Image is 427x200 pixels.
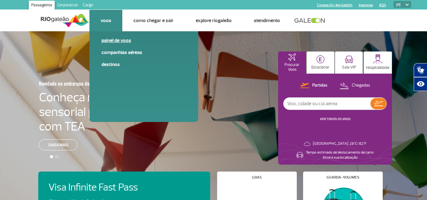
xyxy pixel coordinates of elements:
[414,63,427,91] div: Plugin de acessibilidade da Hand Talk.
[254,17,280,24] a: Atendimento
[101,49,186,56] a: Companhias Aéreas
[320,117,351,121] a: VER TODOS OS VOOS
[284,98,370,110] input: Voo, cidade ou cia aérea
[335,52,363,74] button: Sala VIP
[414,77,427,91] button: Abrir recursos assistivos.
[298,82,329,90] button: Partidas
[133,17,174,24] a: Como chegar e sair
[39,77,144,90] h3: Novidade no embarque doméstico
[306,150,374,160] p: Tempo estimado de deslocamento de carro: Ative a sua localização
[80,1,95,11] a: Cargo
[326,176,359,179] h4: Guarda-volumes
[311,65,330,70] p: Estacionar
[338,82,372,90] button: Chegadas
[373,54,383,64] img: hospitality.svg
[366,65,389,70] p: Hospitalidade
[29,1,55,11] a: Passageiros
[414,63,427,77] button: Abrir tradutor de língua de sinais.
[359,3,373,7] a: Imprensa
[101,61,186,68] a: Destinos
[307,52,334,74] button: Estacionar
[363,52,392,74] button: Hospitalidade
[379,3,386,7] a: RQS
[352,82,370,88] p: Chegadas
[101,37,186,44] a: Painel de voos
[342,65,356,70] p: Sala VIP
[196,17,232,24] a: Explore RIOgaleão
[281,63,303,72] p: Procurar Voos
[55,1,80,11] a: Corporativo
[317,3,352,7] a: Compra On-line GaleOn
[48,182,149,193] h4: Visa Infinite Fast Pass
[288,53,296,61] img: airplaneHomeActive.svg
[316,55,325,64] img: carParkingHome.svg
[101,17,111,24] a: Voos
[252,176,262,179] h4: Lojas
[39,90,175,134] h4: Conheça nossa sala sensorial para passageiros com TEA
[278,52,306,74] button: Procurar Voos
[345,56,353,64] img: vipRoom.svg
[318,117,352,122] button: VER TODOS OS VOOS
[313,141,366,146] p: [GEOGRAPHIC_DATA]: 28°C/82°F
[312,82,327,88] p: Partidas
[39,139,77,150] a: Saiba mais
